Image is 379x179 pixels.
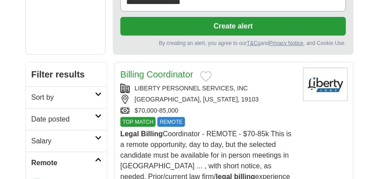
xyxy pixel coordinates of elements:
img: Liberty Personnel Services logo [303,68,348,101]
a: Billing Coordinator [120,69,193,79]
span: REMOTE [157,117,185,127]
button: Create alert [120,17,346,36]
div: By creating an alert, you agree to our and , and Cookie Use. [120,39,346,47]
a: LIBERTY PERSONNEL SERVICES, INC [135,85,248,92]
a: Salary [26,130,107,152]
h2: Sort by [31,92,95,103]
a: Date posted [26,108,107,130]
button: Add to favorite jobs [200,71,212,82]
div: [GEOGRAPHIC_DATA], [US_STATE], 19103 [120,95,296,104]
strong: Legal [120,130,139,138]
h2: Salary [31,136,95,146]
a: Sort by [26,86,107,108]
div: $70,000-85,000 [120,106,296,115]
h2: Filter results [26,62,107,86]
h2: Remote [31,158,95,168]
h2: Date posted [31,114,95,125]
a: T&Cs [247,40,260,46]
span: TOP MATCH [120,117,156,127]
a: Privacy Notice [269,40,304,46]
a: Remote [26,152,107,174]
strong: Billing [141,130,163,138]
